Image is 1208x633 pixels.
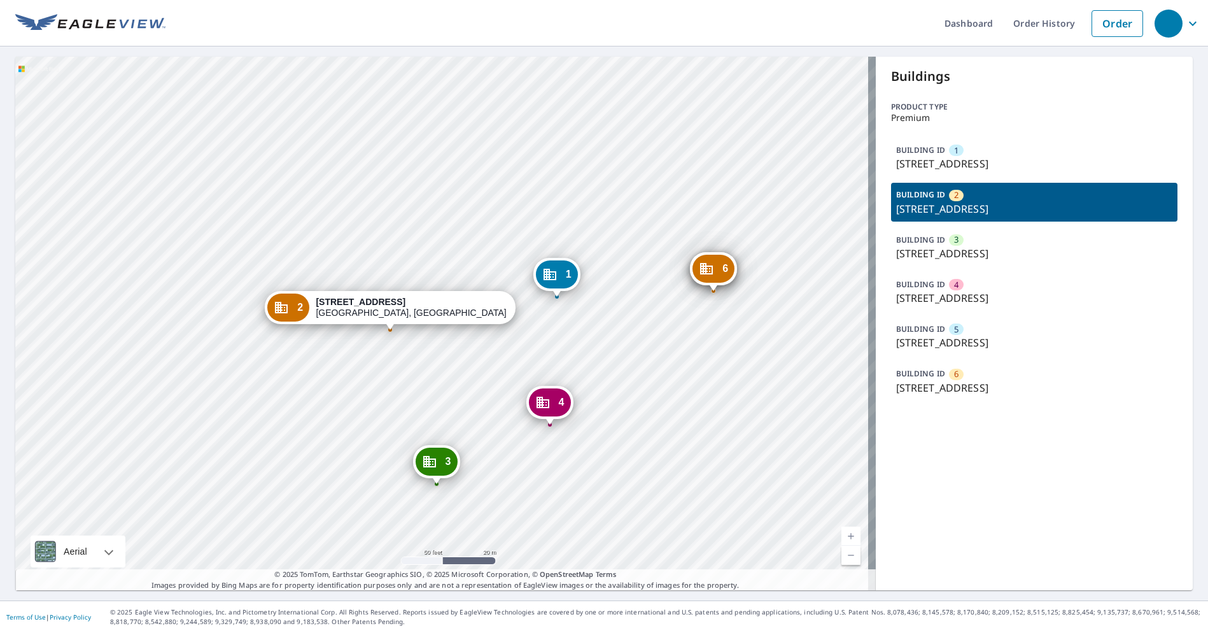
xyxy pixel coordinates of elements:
p: BUILDING ID [896,234,945,245]
p: [STREET_ADDRESS] [896,246,1173,261]
span: © 2025 TomTom, Earthstar Geographics SIO, © 2025 Microsoft Corporation, © [274,569,616,580]
p: [STREET_ADDRESS] [896,201,1173,217]
p: Product type [891,101,1178,113]
p: BUILDING ID [896,324,945,334]
div: Dropped pin, building 3, Commercial property, 2 Keel Ct Hampton, VA 23666 [413,445,460,485]
p: [STREET_ADDRESS] [896,380,1173,395]
a: OpenStreetMap [540,569,593,579]
p: Buildings [891,67,1178,86]
p: [STREET_ADDRESS] [896,156,1173,171]
p: Premium [891,113,1178,123]
div: Dropped pin, building 1, Commercial property, 105 E Lakeshore Dr Hampton, VA 23666 [533,258,580,297]
span: 1 [566,269,572,279]
a: Current Level 19, Zoom In [841,527,860,546]
p: [STREET_ADDRESS] [896,335,1173,350]
p: BUILDING ID [896,145,945,155]
strong: [STREET_ADDRESS] [316,297,405,307]
div: Aerial [60,536,91,567]
div: [GEOGRAPHIC_DATA], [GEOGRAPHIC_DATA] 23666 [316,297,507,318]
p: © 2025 Eagle View Technologies, Inc. and Pictometry International Corp. All Rights Reserved. Repo... [110,608,1202,627]
p: BUILDING ID [896,279,945,290]
span: 3 [446,457,451,466]
div: Dropped pin, building 2, Commercial property, 101 E Lakeshore Dr Hampton, VA 23666 [265,291,516,331]
span: 1 [954,145,959,157]
a: Order [1092,10,1143,37]
span: 2 [297,302,303,312]
div: Aerial [31,536,125,567]
span: 5 [954,324,959,336]
p: | [6,613,91,621]
span: 3 [954,234,959,246]
span: 2 [954,189,959,201]
div: Dropped pin, building 4, Commercial property, 108 E Lakeshore Dr Hampton, VA 23666 [526,386,573,425]
p: BUILDING ID [896,368,945,379]
div: Dropped pin, building 6, Commercial property, 19 Topsail Ct Hampton, VA 23666 [690,252,737,292]
a: Privacy Policy [50,613,91,622]
p: Images provided by Bing Maps are for property identification purposes only and are not a represen... [15,569,876,590]
p: BUILDING ID [896,189,945,200]
p: [STREET_ADDRESS] [896,290,1173,306]
img: EV Logo [15,14,165,33]
a: Terms [596,569,617,579]
span: 6 [722,264,728,273]
span: 4 [559,397,565,407]
a: Terms of Use [6,613,46,622]
a: Current Level 19, Zoom Out [841,546,860,565]
span: 6 [954,368,959,380]
span: 4 [954,279,959,291]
